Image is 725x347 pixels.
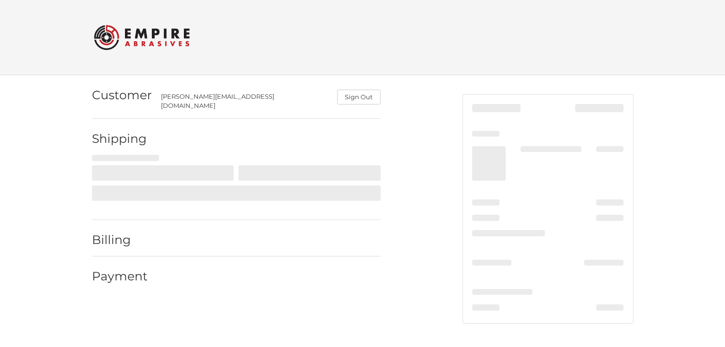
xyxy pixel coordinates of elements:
[161,92,328,111] div: [PERSON_NAME][EMAIL_ADDRESS][DOMAIN_NAME]
[92,88,152,103] h2: Customer
[94,19,190,56] img: Empire Abrasives
[92,232,148,247] h2: Billing
[337,90,381,104] button: Sign Out
[92,131,148,146] h2: Shipping
[92,269,148,284] h2: Payment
